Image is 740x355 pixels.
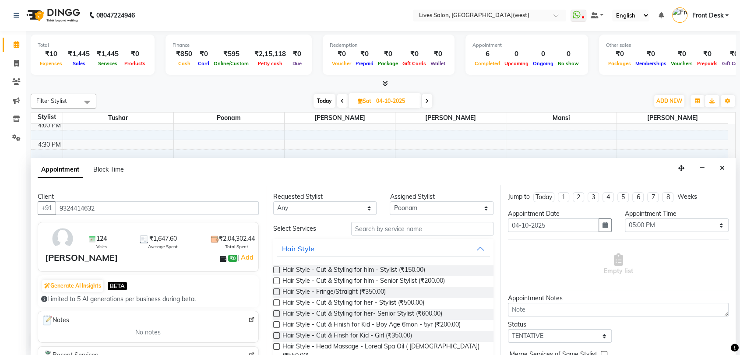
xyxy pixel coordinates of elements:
[36,140,63,149] div: 4:30 PM
[428,49,448,59] div: ₹0
[174,112,284,123] span: Poonam
[148,243,178,250] span: Average Spent
[508,192,530,201] div: Jump to
[695,49,720,59] div: ₹0
[122,60,148,67] span: Products
[38,42,148,49] div: Total
[285,112,395,123] span: [PERSON_NAME]
[472,49,502,59] div: 6
[36,97,67,104] span: Filter Stylist
[64,49,93,59] div: ₹1,445
[96,3,135,28] b: 08047224946
[282,309,442,320] span: Hair Style - Cut & Styling for her- Senior Stylist (₹600.00)
[617,112,728,123] span: [PERSON_NAME]
[149,234,177,243] span: ₹1,647.60
[472,60,502,67] span: Completed
[400,60,428,67] span: Gift Cards
[633,49,669,59] div: ₹0
[282,331,412,342] span: Hair Style - Cut & Finsh for Kid - Girl (₹350.00)
[314,94,335,108] span: Today
[556,49,581,59] div: 0
[502,49,531,59] div: 0
[558,192,569,202] li: 1
[508,320,612,329] div: Status
[41,295,255,304] div: Limited to 5 AI generations per business during beta.
[390,192,493,201] div: Assigned Stylist
[135,328,161,337] span: No notes
[330,60,353,67] span: Voucher
[239,252,254,263] a: Add
[376,60,400,67] span: Package
[374,95,417,108] input: 2025-10-04
[603,192,614,202] li: 4
[93,49,122,59] div: ₹1,445
[289,49,305,59] div: ₹0
[277,241,490,257] button: Hair Style
[96,60,120,67] span: Services
[330,49,353,59] div: ₹0
[356,98,374,104] span: Sat
[36,121,63,130] div: 4:00 PM
[282,265,425,276] span: Hair Style - Cut & Styling for him - Stylist (₹150.00)
[282,276,445,287] span: Hair Style - Cut & Styling for him - Senior Stylist (₹200.00)
[38,162,83,178] span: Appointment
[428,60,448,67] span: Wallet
[395,112,506,123] span: [PERSON_NAME]
[38,201,56,215] button: +91
[282,243,314,254] div: Hair Style
[219,234,255,243] span: ₹2,04,302.44
[508,294,729,303] div: Appointment Notes
[400,49,428,59] div: ₹0
[38,192,259,201] div: Client
[173,42,305,49] div: Finance
[351,222,494,235] input: Search by service name
[56,201,259,215] input: Search by Name/Mobile/Email/Code
[716,162,729,175] button: Close
[606,60,633,67] span: Packages
[282,298,424,309] span: Hair Style - Cut & Styling for her - Stylist (₹500.00)
[353,49,376,59] div: ₹0
[376,49,400,59] div: ₹0
[330,42,448,49] div: Redemption
[531,49,556,59] div: 0
[692,11,723,20] span: Front Desk
[656,98,682,104] span: ADD NEW
[50,226,75,251] img: avatar
[267,224,345,233] div: Select Services
[556,60,581,67] span: No show
[282,287,386,298] span: Hair Style - Fringe/Straight (₹350.00)
[42,315,69,326] span: Notes
[93,165,124,173] span: Block Time
[38,49,64,59] div: ₹10
[536,193,552,202] div: Today
[22,3,82,28] img: logo
[353,60,376,67] span: Prepaid
[647,192,659,202] li: 7
[225,243,248,250] span: Total Spent
[632,192,644,202] li: 6
[108,282,127,290] span: BETA
[502,60,531,67] span: Upcoming
[237,252,254,263] span: |
[70,60,88,67] span: Sales
[654,95,684,107] button: ADD NEW
[273,192,377,201] div: Requested Stylist
[122,49,148,59] div: ₹0
[228,255,237,262] span: ₹0
[196,60,211,67] span: Card
[669,49,695,59] div: ₹0
[573,192,584,202] li: 2
[625,209,729,218] div: Appointment Time
[633,60,669,67] span: Memberships
[506,112,617,123] span: mansi
[38,60,64,67] span: Expenses
[63,112,173,123] span: Tushar
[604,253,633,276] span: Empty list
[472,42,581,49] div: Appointment
[176,60,193,67] span: Cash
[211,60,251,67] span: Online/Custom
[173,49,196,59] div: ₹850
[282,320,461,331] span: Hair Style - Cut & Finish for Kid - Boy Age 6mon - 5yr (₹200.00)
[508,218,599,232] input: yyyy-mm-dd
[42,280,103,292] button: Generate AI Insights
